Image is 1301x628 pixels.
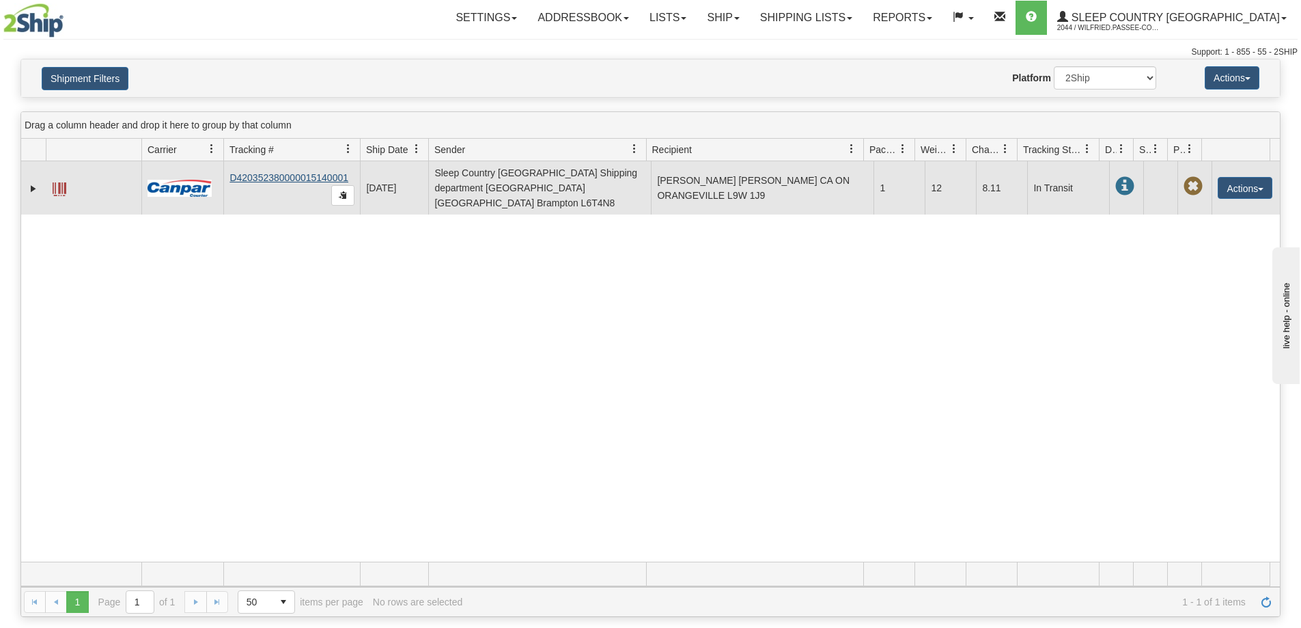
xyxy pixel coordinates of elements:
span: 1 - 1 of 1 items [472,597,1246,607]
a: D420352380000015140001 [229,172,348,183]
a: Shipping lists [750,1,863,35]
a: Label [53,176,66,198]
span: Carrier [148,143,177,156]
span: Weight [921,143,949,156]
span: items per page [238,590,363,614]
span: 2044 / Wilfried.Passee-Coutrin [1057,21,1160,35]
a: Weight filter column settings [942,137,966,161]
a: Sender filter column settings [623,137,646,161]
a: Addressbook [527,1,639,35]
span: Charge [972,143,1001,156]
span: Ship Date [366,143,408,156]
img: 14 - Canpar [148,180,212,197]
td: [DATE] [360,161,428,215]
td: 1 [873,161,925,215]
a: Packages filter column settings [891,137,914,161]
span: Packages [869,143,898,156]
button: Copy to clipboard [331,185,354,206]
button: Actions [1205,66,1259,90]
a: Refresh [1255,591,1277,613]
button: Actions [1218,177,1272,199]
td: Sleep Country [GEOGRAPHIC_DATA] Shipping department [GEOGRAPHIC_DATA] [GEOGRAPHIC_DATA] Brampton ... [428,161,651,215]
a: Shipment Issues filter column settings [1144,137,1167,161]
td: 12 [925,161,976,215]
button: Shipment Filters [42,67,128,90]
input: Page 1 [126,591,154,613]
div: No rows are selected [373,597,463,607]
span: 50 [247,595,264,609]
a: Charge filter column settings [994,137,1017,161]
span: select [272,591,294,613]
div: Support: 1 - 855 - 55 - 2SHIP [3,46,1298,58]
span: Page 1 [66,591,88,613]
a: Tracking # filter column settings [337,137,360,161]
span: Sender [434,143,465,156]
a: Ship Date filter column settings [405,137,428,161]
td: 8.11 [976,161,1027,215]
span: Recipient [652,143,692,156]
div: grid grouping header [21,112,1280,139]
a: Tracking Status filter column settings [1076,137,1099,161]
span: Page sizes drop down [238,590,295,614]
a: Expand [27,182,40,195]
td: In Transit [1027,161,1109,215]
span: In Transit [1115,177,1134,196]
a: Reports [863,1,942,35]
a: Lists [639,1,697,35]
a: Sleep Country [GEOGRAPHIC_DATA] 2044 / Wilfried.Passee-Coutrin [1047,1,1297,35]
td: [PERSON_NAME] [PERSON_NAME] CA ON ORANGEVILLE L9W 1J9 [651,161,873,215]
div: live help - online [10,12,126,22]
span: Sleep Country [GEOGRAPHIC_DATA] [1068,12,1280,23]
a: Carrier filter column settings [200,137,223,161]
label: Platform [1012,71,1051,85]
span: Tracking # [229,143,274,156]
span: Delivery Status [1105,143,1117,156]
a: Delivery Status filter column settings [1110,137,1133,161]
span: Page of 1 [98,590,176,614]
a: Recipient filter column settings [840,137,863,161]
span: Tracking Status [1023,143,1082,156]
iframe: chat widget [1270,244,1300,383]
img: logo2044.jpg [3,3,64,38]
a: Ship [697,1,749,35]
a: Pickup Status filter column settings [1178,137,1201,161]
span: Shipment Issues [1139,143,1151,156]
span: Pickup Status [1173,143,1185,156]
span: Pickup Not Assigned [1184,177,1203,196]
a: Settings [445,1,527,35]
